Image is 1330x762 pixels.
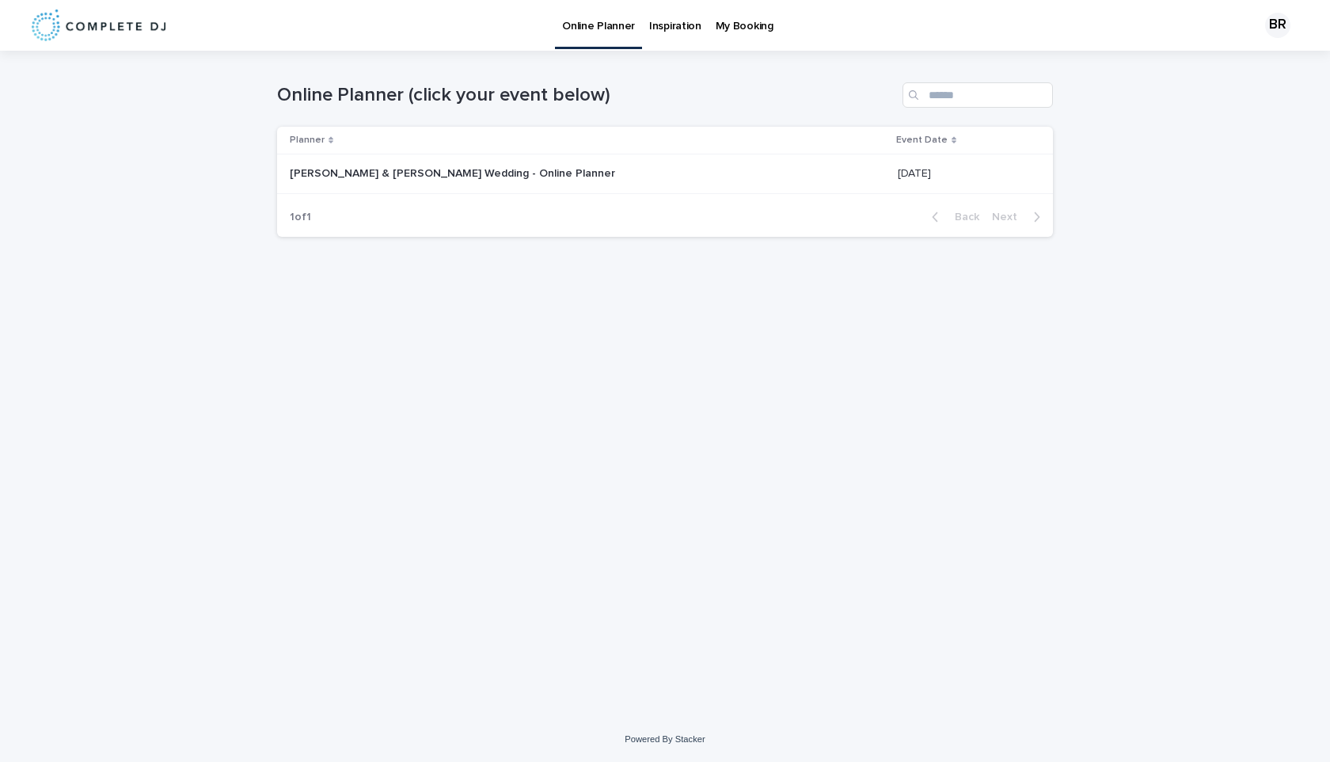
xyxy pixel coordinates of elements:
span: Next [992,211,1027,223]
p: Event Date [896,131,948,149]
p: Planner [290,131,325,149]
p: [DATE] [898,164,934,181]
span: Back [945,211,979,223]
h1: Online Planner (click your event below) [277,84,896,107]
div: BR [1265,13,1290,38]
tr: [PERSON_NAME] & [PERSON_NAME] Wedding - Online Planner[PERSON_NAME] & [PERSON_NAME] Wedding - Onl... [277,154,1053,194]
img: 8nP3zCmvR2aWrOmylPw8 [32,10,165,41]
button: Back [919,210,986,224]
a: Powered By Stacker [625,734,705,744]
button: Next [986,210,1053,224]
input: Search [902,82,1053,108]
p: [PERSON_NAME] & [PERSON_NAME] Wedding - Online Planner [290,164,618,181]
p: 1 of 1 [277,198,324,237]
